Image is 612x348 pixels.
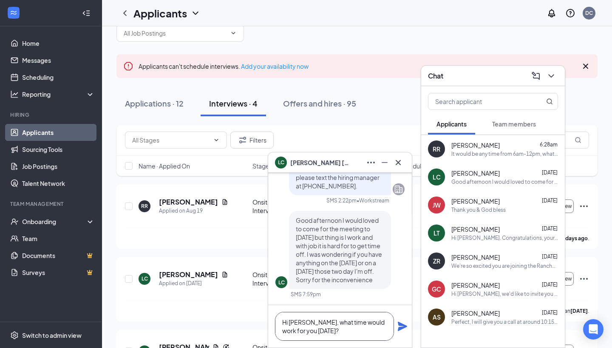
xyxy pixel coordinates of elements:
[10,90,19,98] svg: Analysis
[529,69,543,83] button: ComposeMessage
[120,8,130,18] a: ChevronLeft
[531,71,541,81] svg: ComposeMessage
[561,235,588,241] b: 8 days ago
[22,247,95,264] a: DocumentsCrown
[542,197,558,204] span: [DATE]
[22,175,95,192] a: Talent Network
[579,274,589,284] svg: Ellipses
[542,225,558,232] span: [DATE]
[22,158,95,175] a: Job Postings
[428,71,443,81] h3: Chat
[583,319,603,340] div: Open Intercom Messenger
[492,120,536,128] span: Team members
[366,157,376,168] svg: Ellipses
[433,145,440,153] div: RR
[357,197,389,204] span: • Workstream
[451,169,500,177] span: [PERSON_NAME]
[159,270,218,279] h5: [PERSON_NAME]
[364,156,378,169] button: Ellipses
[209,98,258,109] div: Interviews · 4
[585,9,593,17] div: DC
[252,198,307,215] div: Onsite 2nd Interview
[296,216,382,283] span: Good afternoon I would loved to come for the meeting to [DATE] but thing is I work and with job i...
[159,197,218,207] h5: [PERSON_NAME]
[275,312,394,341] textarea: Hi [PERSON_NAME], what time would work for you [DATE]?
[139,62,309,70] span: Applicants can't schedule interviews.
[544,69,558,83] button: ChevronDown
[278,279,285,286] div: LC
[221,271,228,278] svg: Document
[575,137,581,143] svg: MagnifyingGlass
[394,184,404,194] svg: Company
[547,8,557,18] svg: Notifications
[252,162,269,170] span: Stage
[393,157,403,168] svg: Cross
[433,173,441,181] div: LC
[159,207,228,215] div: Applied on Aug 19
[542,169,558,176] span: [DATE]
[433,257,440,265] div: ZR
[141,202,148,210] div: RR
[213,137,220,143] svg: ChevronDown
[132,135,210,145] input: All Stages
[10,217,19,226] svg: UserCheck
[391,156,405,169] button: Cross
[451,178,558,185] div: Good afternoon I would loved to come for the meeting to [DATE] but thing is I work and with job i...
[10,200,93,208] div: Team Management
[433,313,441,321] div: AS
[380,157,390,168] svg: Minimize
[291,291,321,298] div: SMS 7:59pm
[451,281,500,289] span: [PERSON_NAME]
[252,270,307,287] div: Onsite 2nd Interview
[10,331,19,340] svg: Settings
[238,135,248,145] svg: Filter
[139,162,190,170] span: Name · Applied On
[540,141,558,148] span: 6:28am
[241,62,309,70] a: Add your availability now
[159,279,228,288] div: Applied on [DATE]
[581,61,591,71] svg: Cross
[124,28,227,38] input: All Job Postings
[546,71,556,81] svg: ChevronDown
[123,61,133,71] svg: Error
[230,30,237,36] svg: ChevronDown
[142,275,148,282] div: LC
[22,264,95,281] a: SurveysCrown
[22,69,95,86] a: Scheduling
[451,309,500,317] span: [PERSON_NAME]
[221,199,228,205] svg: Document
[579,201,589,211] svg: Ellipses
[433,201,441,209] div: JW
[283,98,356,109] div: Offers and hires · 95
[22,230,95,247] a: Team
[451,206,506,213] div: Thank you & God bless
[82,9,91,17] svg: Collapse
[22,141,95,158] a: Sourcing Tools
[451,234,558,241] div: Hi [PERSON_NAME]. Congratulations, your meeting with [DEMOGRAPHIC_DATA]-fil-A for Front of House ...
[133,6,187,20] h1: Applicants
[451,253,500,261] span: [PERSON_NAME]
[378,156,391,169] button: Minimize
[9,8,18,17] svg: WorkstreamLogo
[22,217,88,226] div: Onboarding
[451,197,500,205] span: [PERSON_NAME]
[290,158,350,167] span: [PERSON_NAME] [PERSON_NAME]
[542,309,558,316] span: [DATE]
[190,8,201,18] svg: ChevronDown
[451,141,500,149] span: [PERSON_NAME]
[565,8,575,18] svg: QuestionInfo
[326,197,357,204] div: SMS 2:22pm
[546,98,553,105] svg: MagnifyingGlass
[451,318,558,326] div: Perfect, I will give you a call at around 10:15am!
[230,132,274,149] button: Filter Filters
[451,150,558,157] div: It would be any time from 6am-12pm, what time would work best for you?
[542,281,558,288] span: [DATE]
[125,98,184,109] div: Applications · 12
[397,321,408,331] svg: Plane
[436,120,467,128] span: Applicants
[22,52,95,69] a: Messages
[22,331,82,340] div: Switch to admin view
[22,35,95,52] a: Home
[570,308,588,314] b: [DATE]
